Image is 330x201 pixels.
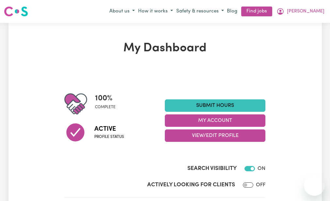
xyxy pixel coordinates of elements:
[64,41,265,56] h1: My Dashboard
[256,182,265,188] span: OFF
[226,7,239,17] a: Blog
[187,164,237,173] label: Search Visibility
[165,99,265,112] a: Submit Hours
[287,8,324,15] span: [PERSON_NAME]
[147,181,235,189] label: Actively Looking for Clients
[304,175,325,196] iframe: Button to launch messaging window
[94,124,124,134] span: Active
[136,6,175,17] button: How it works
[241,7,272,17] a: Find jobs
[108,6,136,17] button: About us
[95,92,116,104] span: 100 %
[165,129,265,142] button: View/Edit Profile
[258,166,265,171] span: ON
[165,114,265,127] button: My Account
[175,6,226,17] button: Safety & resources
[4,6,28,17] img: Careseekers logo
[95,104,116,110] span: complete
[94,134,124,140] span: Profile status
[95,92,121,115] div: Profile completeness: 100%
[275,6,326,17] button: My Account
[4,4,28,19] a: Careseekers logo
